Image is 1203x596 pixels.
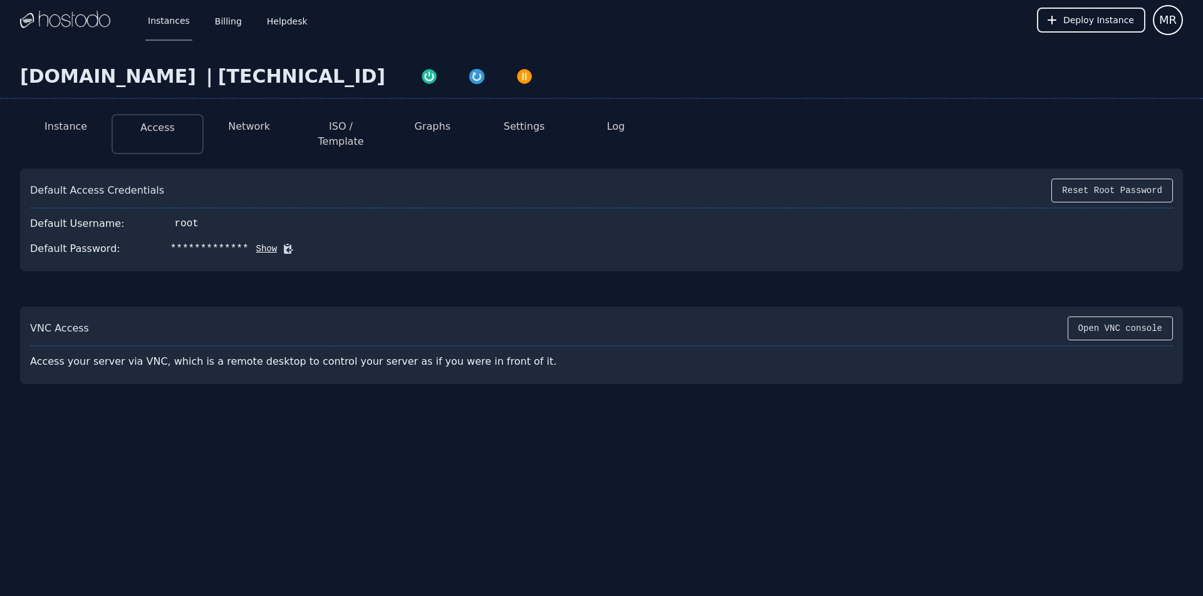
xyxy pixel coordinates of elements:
[1051,179,1173,202] button: Reset Root Password
[249,243,278,255] button: Show
[1153,5,1183,35] button: User menu
[405,65,453,85] button: Power On
[453,65,501,85] button: Restart
[44,119,87,134] button: Instance
[415,119,450,134] button: Graphs
[140,120,175,135] button: Access
[468,68,486,85] img: Restart
[228,119,270,134] button: Network
[1063,14,1134,26] span: Deploy Instance
[1068,316,1173,340] button: Open VNC console
[30,349,591,374] div: Access your server via VNC, which is a remote desktop to control your server as if you were in fr...
[305,119,377,149] button: ISO / Template
[504,119,545,134] button: Settings
[175,216,199,231] div: root
[201,65,218,88] div: |
[1159,11,1177,29] span: MR
[501,65,548,85] button: Power Off
[30,241,120,256] div: Default Password:
[516,68,533,85] img: Power Off
[1037,8,1145,33] button: Deploy Instance
[218,65,385,88] div: [TECHNICAL_ID]
[30,216,125,231] div: Default Username:
[607,119,625,134] button: Log
[30,321,89,336] div: VNC Access
[420,68,438,85] img: Power On
[30,183,164,198] div: Default Access Credentials
[20,11,110,29] img: Logo
[20,65,201,88] div: [DOMAIN_NAME]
